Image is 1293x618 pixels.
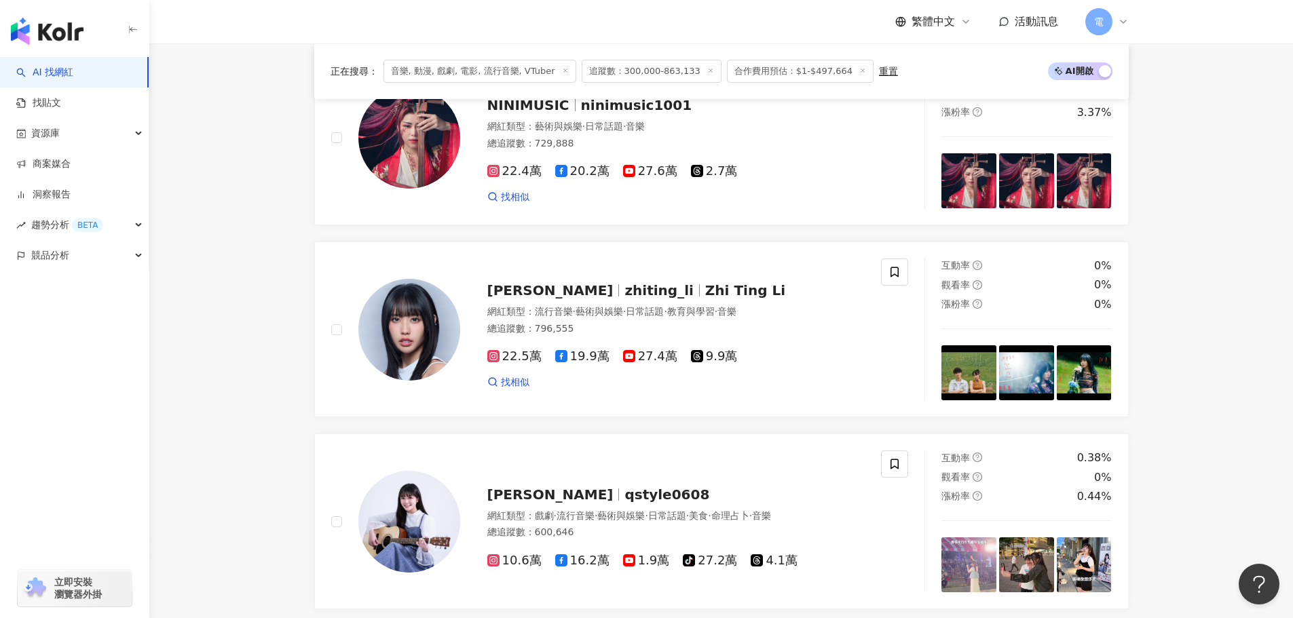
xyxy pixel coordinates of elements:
[751,554,798,568] span: 4.1萬
[358,87,460,189] img: KOL Avatar
[664,306,667,317] span: ·
[358,279,460,381] img: KOL Avatar
[705,282,785,298] span: Zhi Ting Li
[623,349,677,364] span: 27.4萬
[487,376,529,389] a: 找相似
[941,537,996,592] img: post-image
[501,191,529,204] span: 找相似
[555,164,610,178] span: 20.2萬
[16,96,61,110] a: 找貼文
[711,510,749,521] span: 命理占卜
[941,153,996,208] img: post-image
[912,14,955,29] span: 繁體中文
[1094,258,1111,273] div: 0%
[535,510,554,521] span: 戲劇
[16,220,26,230] span: rise
[623,554,670,568] span: 1.9萬
[941,279,970,290] span: 觀看率
[623,164,677,178] span: 27.6萬
[585,121,623,132] span: 日常話題
[1015,15,1058,28] span: 活動訊息
[1094,14,1104,29] span: 電
[623,121,626,132] span: ·
[973,107,982,117] span: question-circle
[555,349,610,364] span: 19.9萬
[1077,489,1112,504] div: 0.44%
[487,509,865,523] div: 網紅類型 ：
[383,60,576,83] span: 音樂, 動漫, 戲劇, 電影, 流行音樂, VTuber
[686,510,689,521] span: ·
[487,526,865,539] div: 總追蹤數 ： 600,646
[54,576,102,600] span: 立即安裝 瀏覽器外掛
[1239,564,1279,604] iframe: Help Scout Beacon - Open
[941,452,970,463] span: 互動率
[667,306,715,317] span: 教育與學習
[691,164,738,178] span: 2.7萬
[487,322,865,336] div: 總追蹤數 ： 796,555
[535,121,582,132] span: 藝術與娛樂
[72,218,103,232] div: BETA
[941,471,970,482] span: 觀看率
[1057,153,1112,208] img: post-image
[941,107,970,117] span: 漲粉率
[582,121,585,132] span: ·
[487,349,542,364] span: 22.5萬
[31,240,69,271] span: 競品分析
[554,510,557,521] span: ·
[16,157,71,171] a: 商案媒合
[999,537,1054,592] img: post-image
[973,472,982,482] span: question-circle
[691,349,738,364] span: 9.9萬
[487,282,614,298] span: [PERSON_NAME]
[973,260,982,270] span: question-circle
[535,306,573,317] span: 流行音樂
[973,280,982,290] span: question-circle
[11,18,83,45] img: logo
[624,486,709,503] span: qstyle0608
[941,298,970,309] span: 漲粉率
[645,510,648,521] span: ·
[487,191,529,204] a: 找相似
[314,433,1129,609] a: KOL Avatar[PERSON_NAME]qstyle0608網紅類型：戲劇·流行音樂·藝術與娛樂·日常話題·美食·命理占卜·音樂總追蹤數：600,64610.6萬16.2萬1.9萬27.2...
[487,554,542,568] span: 10.6萬
[487,305,865,319] div: 網紅類型 ：
[999,153,1054,208] img: post-image
[941,490,970,501] span: 漲粉率
[1057,345,1112,400] img: post-image
[626,306,664,317] span: 日常話題
[501,376,529,389] span: 找相似
[717,306,736,317] span: 音樂
[715,306,717,317] span: ·
[582,60,722,83] span: 追蹤數：300,000-863,133
[624,282,693,298] span: zhiting_li
[331,66,378,77] span: 正在搜尋 ：
[999,345,1054,400] img: post-image
[22,577,48,599] img: chrome extension
[597,510,645,521] span: 藝術與娛樂
[487,137,865,151] div: 總追蹤數 ： 729,888
[314,50,1129,225] a: KOL AvatarNINIMUSICninimusic1001網紅類型：藝術與娛樂·日常話題·音樂總追蹤數：729,88822.4萬20.2萬27.6萬2.7萬找相似互動率question-c...
[16,188,71,201] a: 洞察報告
[1094,277,1111,292] div: 0%
[487,164,542,178] span: 22.4萬
[973,491,982,501] span: question-circle
[576,306,623,317] span: 藝術與娛樂
[626,121,645,132] span: 音樂
[623,306,626,317] span: ·
[573,306,576,317] span: ·
[487,97,569,113] span: NINIMUSIC
[358,471,460,573] img: KOL Avatar
[595,510,597,521] span: ·
[708,510,711,521] span: ·
[941,260,970,271] span: 互動率
[581,97,692,113] span: ninimusic1001
[314,242,1129,417] a: KOL Avatar[PERSON_NAME]zhiting_liZhi Ting Li網紅類型：流行音樂·藝術與娛樂·日常話題·教育與學習·音樂總追蹤數：796,55522.5萬19.9萬27...
[973,299,982,309] span: question-circle
[487,120,865,134] div: 網紅類型 ：
[1057,537,1112,592] img: post-image
[557,510,595,521] span: 流行音樂
[1077,450,1112,465] div: 0.38%
[941,345,996,400] img: post-image
[648,510,686,521] span: 日常話題
[1094,297,1111,312] div: 0%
